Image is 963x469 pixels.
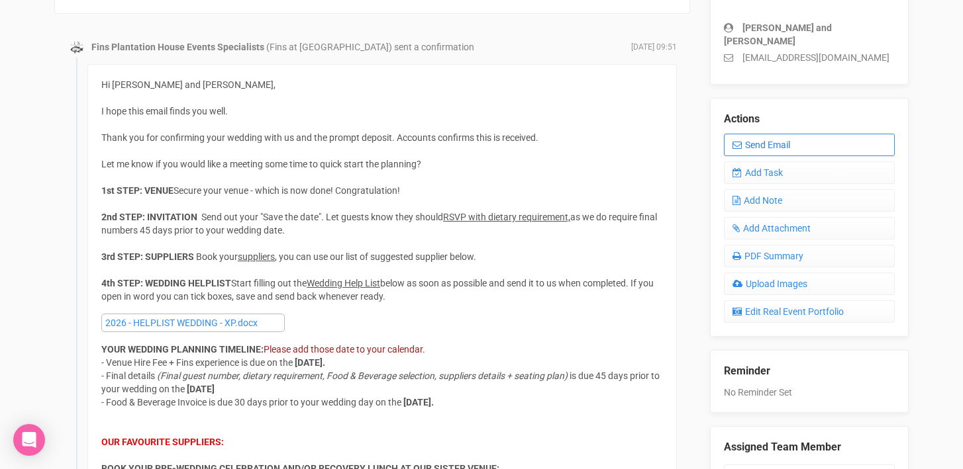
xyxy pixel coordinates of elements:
[443,212,570,222] span: RSVP with dietary requirement,
[101,437,224,447] strong: OUR FAVOURITE SUPPLIERS:
[724,351,895,399] div: No Reminder Set
[724,300,895,323] a: Edit Real Event Portfolio
[264,344,425,355] span: Please add those date to your calendar.
[724,440,895,455] legend: Assigned Team Member
[91,42,264,52] strong: Fins Plantation House Events Specialists
[101,251,194,262] strong: 3rd STEP: SUPPLIERS
[307,278,380,288] span: Wedding Help List
[101,397,401,407] span: - Food & Beverage Invoice is due 30 days prior to your wedding day on the
[101,212,197,222] strong: 2nd STEP: INVITATION
[70,41,83,54] img: data
[295,357,325,368] strong: [DATE].
[201,212,443,222] span: Send out your "Save the date". Let guests know they should
[631,42,677,53] span: [DATE] 09:51
[724,22,832,46] strong: [PERSON_NAME] and [PERSON_NAME]
[724,161,895,184] a: Add Task
[275,251,476,262] span: , you can use our list of suggested supplier below.
[101,278,231,288] strong: 4th STEP: WEDDING HELPLIST
[157,370,568,381] em: (Final guest number, dietary requirement, Food & Beverage selection, suppliers details + seating ...
[266,42,474,52] span: (Fins at [GEOGRAPHIC_DATA]) sent a confirmation
[196,251,238,262] span: Book your
[13,424,45,456] div: Open Intercom Messenger
[101,314,285,332] a: 2026 - HELPLIST WEDDING - XP.docx
[724,112,895,127] legend: Actions
[724,273,895,295] a: Upload Images
[403,397,434,407] strong: [DATE].
[724,245,895,267] a: PDF Summary
[101,370,155,381] span: - Final details
[724,51,895,64] p: [EMAIL_ADDRESS][DOMAIN_NAME]
[174,185,400,196] span: Secure your venue - which is now done! Congratulation!
[101,344,264,355] strong: YOUR WEDDING PLANNING TIMELINE:
[187,384,215,394] strong: [DATE]
[101,357,293,368] span: - Venue Hire Fee + Fins experience is due on the
[724,189,895,212] a: Add Note
[101,106,228,116] span: I hope this email finds you well.
[101,185,174,196] strong: 1st STEP: VENUE
[101,132,538,169] span: Thank you for confirming your wedding with us and the prompt deposit. Accounts confirms this is r...
[724,364,895,379] legend: Reminder
[238,251,275,262] span: suppliers
[724,217,895,239] a: Add Attachment
[231,278,307,288] span: Start filling out the
[724,134,895,156] a: Send Email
